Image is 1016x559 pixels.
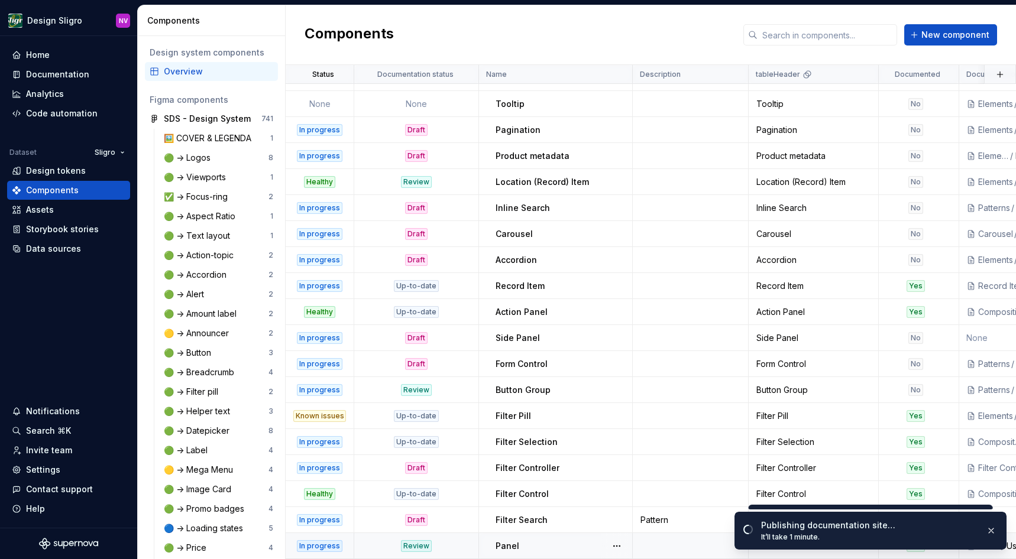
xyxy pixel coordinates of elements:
p: Name [486,70,507,79]
div: Side Panel [749,332,878,344]
a: Settings [7,460,130,479]
a: 🟢 -> Datepicker8 [159,421,278,440]
div: 8 [268,153,273,162]
div: 8 [268,426,273,435]
a: 🟢 -> Label4 [159,441,278,460]
a: Invite team [7,441,130,460]
div: 2 [268,329,273,338]
p: Documented [895,70,940,79]
p: Action Panel [496,306,548,318]
p: Product metadata [496,150,570,162]
div: Known issues [293,410,346,422]
a: 🟢 -> Aspect Ratio1 [159,207,278,226]
div: Assets [26,204,54,216]
div: 1 [270,212,273,221]
div: 1 [270,231,273,240]
a: 🟢 -> Viewports1 [159,168,278,187]
div: Elements [978,254,1013,266]
div: Accordion [749,254,878,266]
div: 🟢 -> Amount label [164,308,241,320]
div: / [1009,150,1015,162]
div: Draft [405,514,428,526]
div: In progress [297,254,342,266]
div: 🔵 -> Loading states [164,522,248,534]
div: Filter Selection [749,436,878,448]
button: Search ⌘K [7,421,130,440]
div: Storybook stories [26,223,99,235]
input: Search in components... [758,24,897,45]
div: Home [26,49,50,61]
div: Publishing documentation site… [761,519,976,531]
div: Draft [405,358,428,370]
button: Sligro [89,144,130,161]
p: Side Panel [496,332,540,344]
div: No [908,202,923,214]
div: Elements [978,98,1013,110]
p: Button Group [496,384,551,396]
div: 4 [268,504,273,513]
button: Contact support [7,480,130,499]
div: 741 [261,114,273,123]
div: Up-to-date [394,306,439,318]
p: Tooltip [496,98,525,110]
button: New component [904,24,997,45]
div: Yes [907,280,925,292]
div: Yes [907,436,925,448]
p: Form Control [496,358,548,370]
div: Elements [978,410,1013,422]
a: 🟢 -> Helper text3 [159,402,278,421]
div: No [908,332,923,344]
div: Design tokens [26,165,86,177]
img: 1515fa79-85a1-47b9-9547-3b635611c5f8.png [8,14,22,28]
div: In progress [297,384,342,396]
p: Accordion [496,254,537,266]
div: SDS - Design System [164,113,251,125]
a: ✅ -> Focus-ring2 [159,187,278,206]
div: 🟢 -> Filter pill [164,386,223,398]
p: Carousel [496,228,533,240]
a: 🟢 -> Filter pill2 [159,382,278,401]
a: 🟢 -> Amount label2 [159,304,278,323]
div: Help [26,503,45,515]
div: Settings [26,464,60,476]
div: Analytics [26,88,64,100]
div: Notifications [26,405,80,417]
p: tableHeader [756,70,800,79]
a: 🟢 -> Logos8 [159,148,278,167]
div: Inline Search [749,202,878,214]
div: NV [119,16,128,25]
div: Draft [405,124,428,136]
div: Overview [164,66,273,77]
div: Form Control [749,358,878,370]
div: 🟢 -> Label [164,444,212,456]
div: In progress [297,514,342,526]
div: Up-to-date [394,436,439,448]
div: 🟡 -> Mega Menu [164,464,238,476]
button: Notifications [7,402,130,421]
div: In progress [297,124,342,136]
div: No [908,254,923,266]
a: Supernova Logo [39,538,98,550]
a: Design tokens [7,161,130,180]
p: Location (Record) Item [496,176,589,188]
a: SDS - Design System741 [145,109,278,128]
div: Elements [978,150,1009,162]
span: New component [921,29,989,41]
div: Dataset [9,148,37,157]
div: Up-to-date [394,488,439,500]
div: 2 [268,192,273,201]
a: 🟢 -> Action-topic2 [159,246,278,265]
a: 🟢 -> Accordion2 [159,265,278,284]
div: Up-to-date [394,280,439,292]
div: Review [401,176,432,188]
a: Code automation [7,104,130,123]
div: 3 [268,348,273,357]
a: Documentation [7,65,130,84]
div: Code automation [26,108,98,119]
div: No [908,150,923,162]
div: Design Sligro [27,15,82,27]
button: Help [7,499,130,518]
div: 4 [268,368,273,377]
p: Description [640,70,681,79]
div: 2 [268,309,273,318]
